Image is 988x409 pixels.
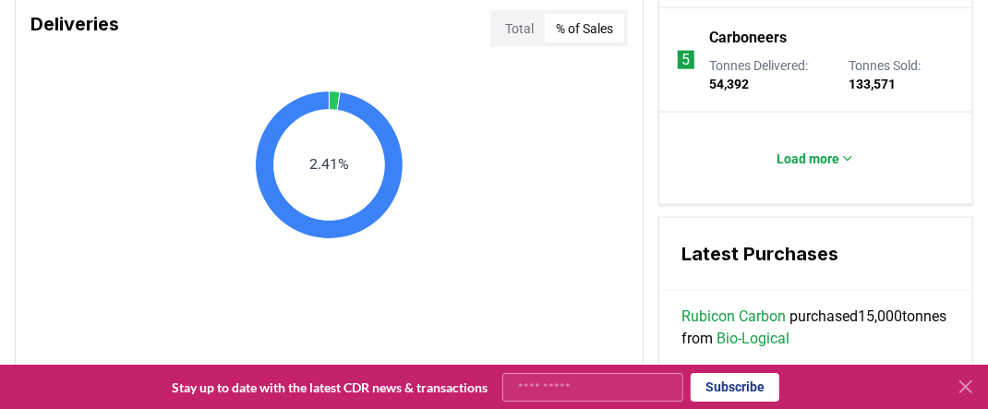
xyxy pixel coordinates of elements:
span: 133,571 [849,77,896,91]
h3: Deliveries [30,10,119,47]
button: % of Sales [545,14,624,43]
text: 2.41% [309,155,349,173]
a: Carboneers [709,27,787,49]
p: 5 [682,49,691,71]
span: purchased 0 tonnes from [681,361,950,405]
p: Load more [777,150,840,168]
a: Rubicon Carbon [681,306,786,328]
span: purchased 15,000 tonnes from [681,306,950,350]
p: Tonnes Delivered : [709,56,831,93]
button: Load more [763,140,870,177]
a: Not Disclosed [681,361,772,383]
h3: Latest Purchases [681,240,950,268]
button: Total [494,14,545,43]
a: Bio-Logical [717,328,789,350]
p: Tonnes Sold : [849,56,954,93]
span: 54,392 [709,77,749,91]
